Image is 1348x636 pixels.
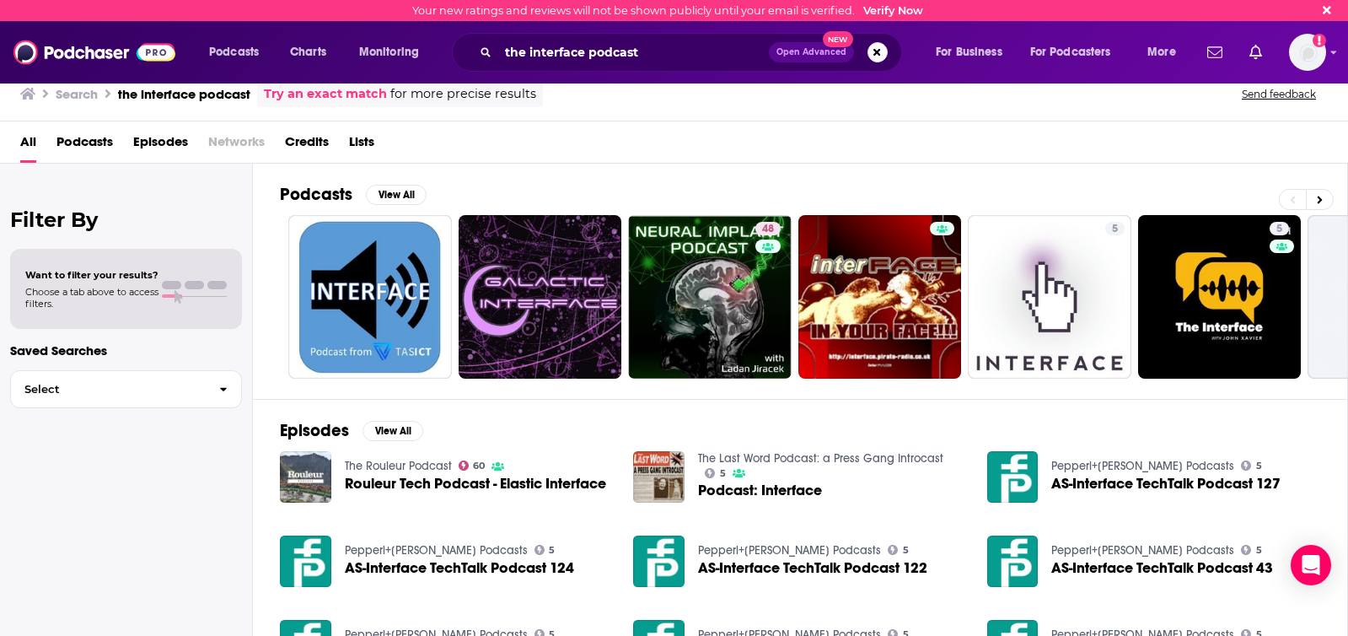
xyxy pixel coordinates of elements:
img: AS-Interface TechTalk Podcast 127 [987,451,1039,503]
span: 5 [1256,462,1262,470]
a: EpisodesView All [280,420,423,441]
a: Show notifications dropdown [1200,38,1229,67]
button: Send feedback [1237,87,1321,101]
a: Pepperl+Fuchs Podcasts [1051,543,1234,558]
button: View All [366,185,427,205]
a: Try an exact match [264,84,387,104]
a: 60 [459,461,486,471]
svg: Email not verified [1313,34,1326,47]
a: 5 [534,545,556,555]
img: Podchaser - Follow, Share and Rate Podcasts [13,36,175,68]
a: 5 [1241,545,1262,555]
h2: Episodes [280,420,349,441]
a: 5 [1241,461,1262,471]
a: Lists [349,128,374,163]
button: View All [363,421,423,441]
a: Charts [279,39,336,66]
a: Verify Now [863,4,923,17]
a: Show notifications dropdown [1243,38,1269,67]
h3: Search [56,86,98,102]
img: Rouleur Tech Podcast - Elastic Interface [280,451,331,503]
span: New [823,31,853,47]
button: open menu [924,39,1023,66]
span: Choose a tab above to access filters. [25,286,158,310]
span: For Business [936,40,1002,64]
a: Podcast: Interface [698,483,822,498]
button: Select [10,370,242,408]
h3: the interface podcast [118,86,250,102]
button: open menu [197,39,281,66]
span: All [20,128,36,163]
a: 5 [1105,222,1125,235]
a: 5 [1270,222,1289,235]
span: for more precise results [390,84,536,104]
a: The Rouleur Podcast [345,459,452,473]
span: 5 [1276,221,1282,238]
a: 48 [628,215,792,379]
button: open menu [1019,39,1136,66]
span: 5 [720,470,726,477]
a: Credits [285,128,329,163]
input: Search podcasts, credits, & more... [498,39,769,66]
span: Monitoring [359,40,419,64]
a: The Last Word Podcast: a Press Gang Introcast [698,451,943,466]
a: 5 [968,215,1131,379]
span: 60 [473,462,485,470]
img: Podcast: Interface [633,451,685,503]
span: More [1147,40,1176,64]
span: Podcasts [209,40,259,64]
button: Show profile menu [1289,34,1326,71]
span: 5 [549,547,555,554]
div: Search podcasts, credits, & more... [468,33,918,72]
a: 5 [705,468,726,478]
h2: Filter By [10,208,242,232]
a: PodcastsView All [280,184,427,205]
a: Episodes [133,128,188,163]
span: Want to filter your results? [25,269,158,281]
p: Saved Searches [10,342,242,358]
a: AS-Interface TechTalk Podcast 124 [345,561,574,575]
span: 5 [1112,221,1118,238]
img: AS-Interface TechTalk Podcast 43 [987,536,1039,587]
a: AS-Interface TechTalk Podcast 127 [1051,477,1281,491]
a: Podcasts [56,128,113,163]
img: User Profile [1289,34,1326,71]
a: AS-Interface TechTalk Podcast 43 [1051,561,1273,575]
img: AS-Interface TechTalk Podcast 124 [280,536,331,587]
span: 5 [903,547,909,554]
img: AS-Interface TechTalk Podcast 122 [633,536,685,587]
span: 5 [1256,547,1262,554]
a: 5 [888,545,909,555]
a: 5 [1138,215,1302,379]
span: Select [11,384,206,395]
span: 48 [762,221,774,238]
a: Rouleur Tech Podcast - Elastic Interface [345,477,606,491]
a: AS-Interface TechTalk Podcast 122 [698,561,927,575]
a: Pepperl+Fuchs Podcasts [345,543,528,558]
span: Logged in as DanHaggerty [1289,34,1326,71]
div: Your new ratings and reviews will not be shown publicly until your email is verified. [412,4,923,17]
button: Open AdvancedNew [769,42,854,62]
button: open menu [1136,39,1197,66]
h2: Podcasts [280,184,352,205]
button: open menu [347,39,441,66]
span: Charts [290,40,326,64]
a: Pepperl+Fuchs Podcasts [1051,459,1234,473]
